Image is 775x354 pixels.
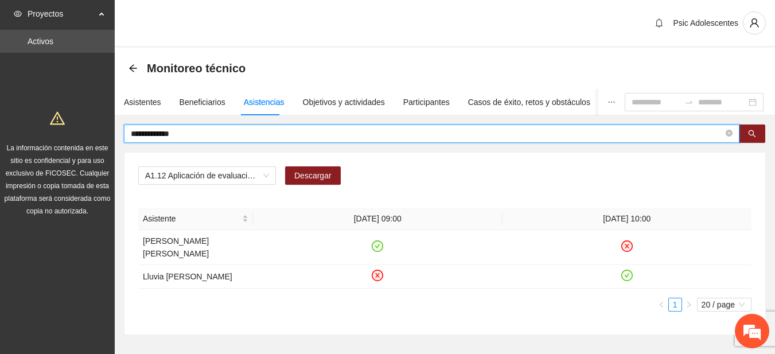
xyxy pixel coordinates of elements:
span: swap-right [684,98,694,107]
span: to [684,98,694,107]
div: Objetivos y actividades [303,96,385,108]
span: close-circle [372,270,383,281]
th: [DATE] 10:00 [503,208,752,230]
span: check-circle [621,270,633,281]
a: Activos [28,37,53,46]
th: [DATE] 09:00 [253,208,503,230]
div: Asistentes [124,96,161,108]
span: check-circle [372,240,383,252]
button: left [655,298,668,312]
span: close-circle [726,130,733,137]
span: Proyectos [28,2,95,25]
div: Participantes [403,96,450,108]
span: close-circle [726,129,733,139]
button: Descargar [285,166,341,185]
span: left [658,301,665,308]
span: Psic Adolescentes [673,18,738,28]
span: search [748,130,756,139]
div: Beneficiarios [180,96,225,108]
span: warning [50,111,65,126]
span: La información contenida en este sitio es confidencial y para uso exclusivo de FICOSEC. Cualquier... [5,144,111,215]
button: user [743,11,766,34]
div: Back [128,64,138,73]
button: bell [650,14,668,32]
span: bell [651,18,668,28]
span: close-circle [621,240,633,252]
span: A1.12 Aplicación de evaluaciones Pre a Adolescentes [145,167,269,184]
td: [PERSON_NAME] [PERSON_NAME] [138,230,253,265]
button: ellipsis [598,89,625,115]
div: Asistencias [244,96,285,108]
span: eye [14,10,22,18]
button: right [682,298,696,312]
button: search [739,125,765,143]
span: 20 / page [702,298,747,311]
td: Lluvia [PERSON_NAME] [138,265,253,289]
span: arrow-left [128,64,138,73]
li: Previous Page [655,298,668,312]
li: Next Page [682,298,696,312]
span: Asistente [143,212,240,225]
li: 1 [668,298,682,312]
div: Page Size [697,298,751,312]
div: Casos de éxito, retos y obstáculos [468,96,590,108]
span: Descargar [294,169,332,182]
a: 1 [669,298,681,311]
th: Asistente [138,208,253,230]
span: ellipsis [607,98,616,106]
span: right [686,301,692,308]
span: Monitoreo técnico [147,59,246,77]
span: user [743,18,765,28]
